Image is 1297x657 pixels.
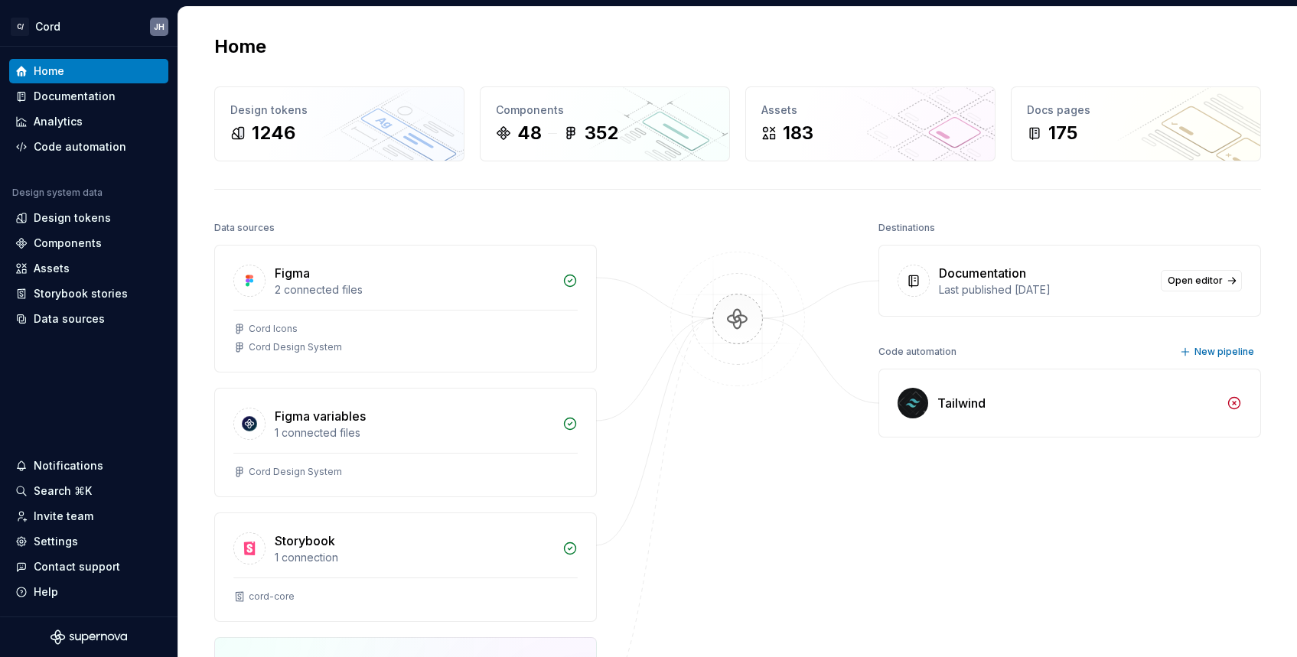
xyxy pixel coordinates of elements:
[34,89,116,104] div: Documentation
[34,483,92,499] div: Search ⌘K
[480,86,730,161] a: Components48352
[878,341,956,363] div: Code automation
[1161,270,1242,291] a: Open editor
[11,18,29,36] div: C/
[275,550,553,565] div: 1 connection
[34,261,70,276] div: Assets
[761,102,979,118] div: Assets
[34,210,111,226] div: Design tokens
[154,21,165,33] div: JH
[214,512,597,622] a: Storybook1 connectioncord-core
[9,555,168,579] button: Contact support
[34,509,93,524] div: Invite team
[1168,275,1223,287] span: Open editor
[1175,341,1261,363] button: New pipeline
[34,458,103,473] div: Notifications
[878,217,935,239] div: Destinations
[34,63,64,79] div: Home
[35,19,60,34] div: Cord
[34,236,102,251] div: Components
[939,282,1152,298] div: Last published [DATE]
[34,559,120,574] div: Contact support
[214,245,597,372] a: Figma2 connected filesCord IconsCord Design System
[230,102,448,118] div: Design tokens
[275,407,366,425] div: Figma variables
[9,256,168,281] a: Assets
[783,121,813,145] div: 183
[214,86,464,161] a: Design tokens1246
[3,10,174,43] button: C/CordJH
[1027,102,1245,118] div: Docs pages
[275,425,553,441] div: 1 connected files
[9,135,168,159] a: Code automation
[937,394,986,412] div: Tailwind
[939,264,1026,282] div: Documentation
[275,282,553,298] div: 2 connected files
[51,629,127,645] svg: Supernova Logo
[214,217,275,239] div: Data sources
[9,206,168,230] a: Design tokens
[249,341,342,353] div: Cord Design System
[9,109,168,134] a: Analytics
[9,580,168,604] button: Help
[9,281,168,306] a: Storybook stories
[1048,121,1077,145] div: 175
[34,584,58,600] div: Help
[9,504,168,529] a: Invite team
[585,121,618,145] div: 352
[34,286,128,301] div: Storybook stories
[34,139,126,154] div: Code automation
[12,187,103,199] div: Design system data
[249,466,342,478] div: Cord Design System
[9,59,168,83] a: Home
[214,388,597,497] a: Figma variables1 connected filesCord Design System
[517,121,542,145] div: 48
[275,532,335,550] div: Storybook
[275,264,310,282] div: Figma
[1011,86,1261,161] a: Docs pages175
[9,479,168,503] button: Search ⌘K
[1194,346,1254,358] span: New pipeline
[252,121,295,145] div: 1246
[214,34,266,59] h2: Home
[249,323,298,335] div: Cord Icons
[34,534,78,549] div: Settings
[34,114,83,129] div: Analytics
[745,86,996,161] a: Assets183
[9,84,168,109] a: Documentation
[496,102,714,118] div: Components
[34,311,105,327] div: Data sources
[9,231,168,255] a: Components
[9,529,168,554] a: Settings
[9,307,168,331] a: Data sources
[9,454,168,478] button: Notifications
[249,590,295,603] div: cord-core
